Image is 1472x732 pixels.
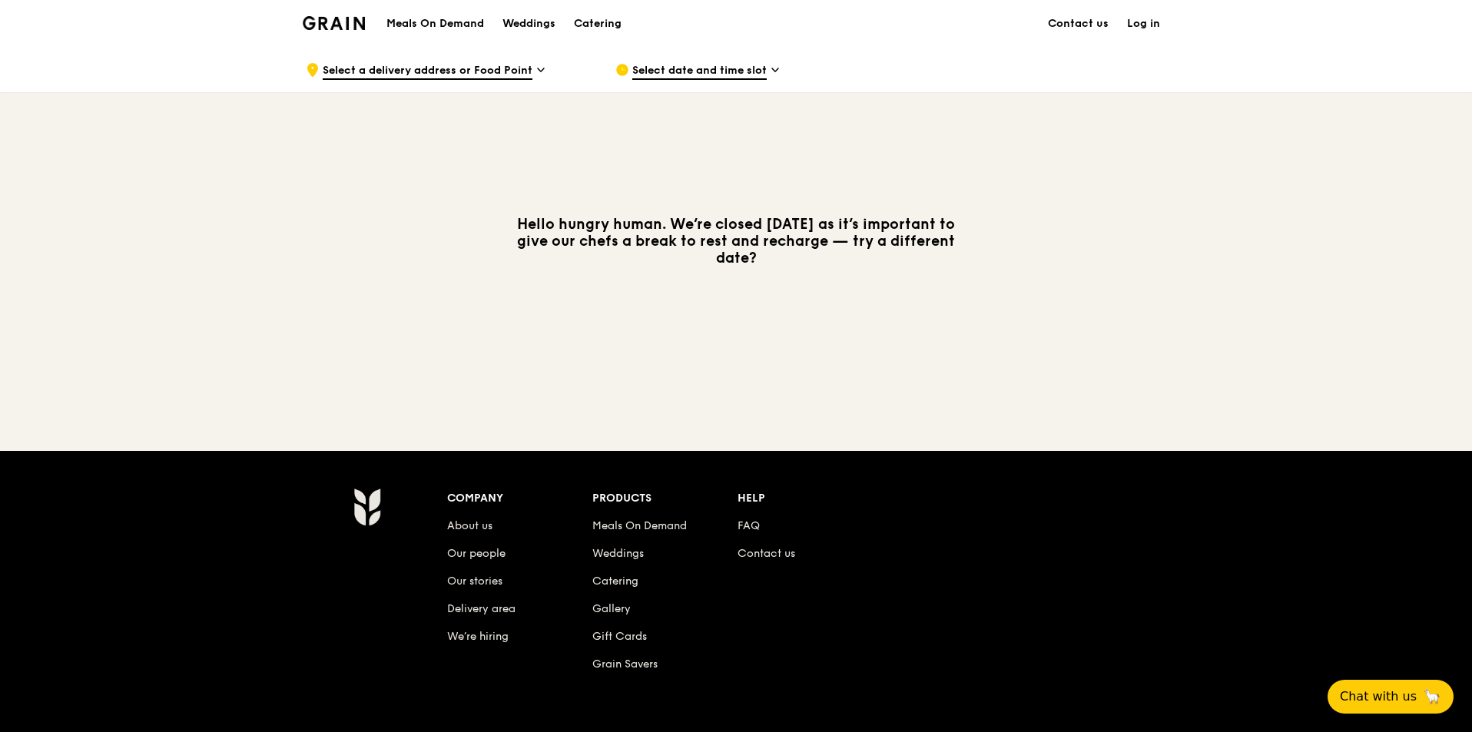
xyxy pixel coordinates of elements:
div: Help [738,488,883,509]
div: Weddings [502,1,555,47]
img: Grain [303,16,365,30]
a: About us [447,519,492,532]
a: Contact us [1039,1,1118,47]
div: Catering [574,1,622,47]
a: Contact us [738,547,795,560]
span: 🦙 [1423,687,1441,706]
a: Log in [1118,1,1169,47]
a: Catering [565,1,631,47]
img: Grain [353,488,380,526]
a: Meals On Demand [592,519,687,532]
div: Company [447,488,592,509]
a: Weddings [592,547,644,560]
a: Delivery area [447,602,516,615]
a: Gallery [592,602,631,615]
a: We’re hiring [447,630,509,643]
span: Select date and time slot [632,63,767,80]
span: Chat with us [1340,687,1417,706]
h1: Meals On Demand [386,16,484,31]
h3: Hello hungry human. We’re closed [DATE] as it’s important to give our chefs a break to rest and r... [506,216,966,267]
a: FAQ [738,519,760,532]
div: Products [592,488,738,509]
a: Grain Savers [592,657,658,671]
a: Our stories [447,575,502,588]
span: Select a delivery address or Food Point [323,63,532,80]
a: Catering [592,575,638,588]
a: Weddings [493,1,565,47]
a: Gift Cards [592,630,647,643]
button: Chat with us🦙 [1328,680,1454,714]
a: Our people [447,547,506,560]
